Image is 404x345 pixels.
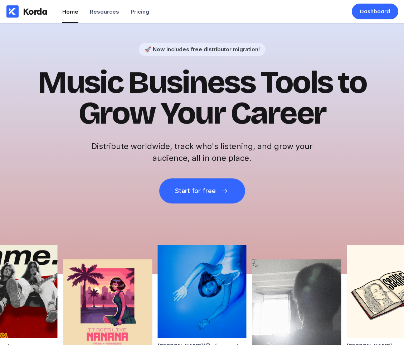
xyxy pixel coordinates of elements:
[90,8,119,15] div: Resources
[175,187,216,195] div: Start for free
[62,8,78,15] div: Home
[27,67,378,129] h1: Music Business Tools to Grow Your Career
[145,46,260,53] div: 🚀 Now includes free distributor migration!
[88,140,317,164] h2: Distribute worldwide, track who's listening, and grow your audience, all in one place.
[23,6,47,17] div: Korda
[131,8,149,15] div: Pricing
[159,178,245,203] button: Start for free
[352,4,398,19] a: Dashboard
[360,8,390,15] div: Dashboard
[158,245,247,338] img: Eli Verano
